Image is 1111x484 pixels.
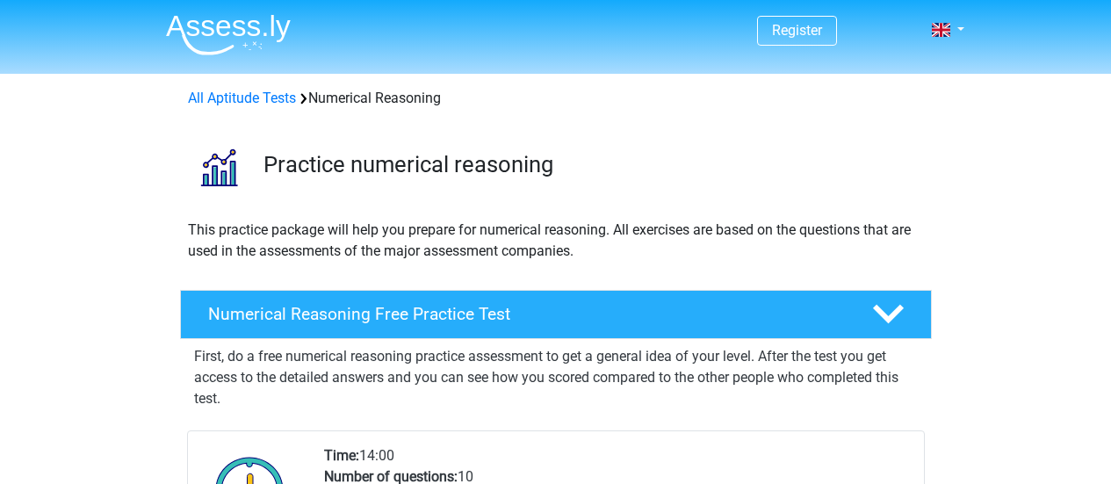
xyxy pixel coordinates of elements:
[772,22,822,39] a: Register
[324,447,359,464] b: Time:
[181,130,256,205] img: numerical reasoning
[166,14,291,55] img: Assessly
[173,290,939,339] a: Numerical Reasoning Free Practice Test
[208,304,844,324] h4: Numerical Reasoning Free Practice Test
[188,90,296,106] a: All Aptitude Tests
[188,220,924,262] p: This practice package will help you prepare for numerical reasoning. All exercises are based on t...
[181,88,931,109] div: Numerical Reasoning
[263,151,918,178] h3: Practice numerical reasoning
[194,346,918,409] p: First, do a free numerical reasoning practice assessment to get a general idea of your level. Aft...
